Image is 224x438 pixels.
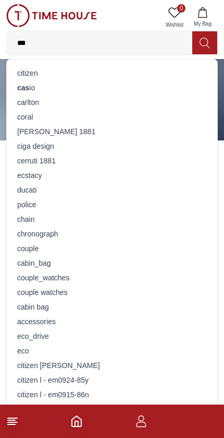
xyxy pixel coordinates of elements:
div: [PERSON_NAME] 1881 [13,124,211,139]
span: Wishlist [161,21,188,29]
div: cabin_bag [13,256,211,270]
div: citizen [PERSON_NAME] [13,358,211,373]
div: coral [13,110,211,124]
div: police [13,197,211,212]
div: citizen l - em0924-85y [13,373,211,387]
div: citizen l - em0915-86n [13,387,211,402]
div: chain [13,212,211,227]
div: io [13,80,211,95]
div: couple_watches [13,270,211,285]
div: ciga design [13,139,211,153]
div: couple [13,241,211,256]
a: Home [70,415,83,428]
div: [PERSON_NAME] passport wallet [13,402,211,417]
div: cerruti 1881 [13,153,211,168]
div: couple watches [13,285,211,300]
strong: cas [17,84,29,92]
span: My Bag [190,20,216,28]
div: accessories [13,314,211,329]
a: 0Wishlist [161,4,188,31]
div: citizen [13,66,211,80]
div: cabin bag [13,300,211,314]
div: ducati [13,183,211,197]
div: chronograph [13,227,211,241]
img: ... [6,4,97,27]
div: eco_drive [13,329,211,344]
span: 0 [177,4,185,13]
div: eco [13,344,211,358]
div: carlton [13,95,211,110]
button: My Bag [188,4,218,31]
div: ecstacy [13,168,211,183]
